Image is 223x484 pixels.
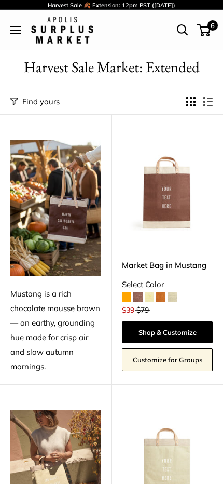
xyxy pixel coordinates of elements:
[10,56,213,78] h1: Harvest Sale Market: Extended
[122,321,213,343] a: Shop & Customize
[203,97,213,106] button: Display products as list
[122,305,134,315] span: $39
[198,24,211,36] a: 6
[10,287,101,374] div: Mustang is a rich chocolate mousse brown — an earthy, grounding hue made for crisp air and slow a...
[10,95,60,109] button: Filter collection
[10,26,21,34] button: Open menu
[10,140,101,276] img: Mustang is a rich chocolate mousse brown — an earthy, grounding hue made for crisp air and slow a...
[122,140,213,231] a: Market Bag in MustangMarket Bag in Mustang
[31,17,93,43] img: Apolis: Surplus Market
[122,348,213,371] a: Customize for Groups
[186,97,196,106] button: Display products as grid
[207,20,218,31] span: 6
[122,277,213,292] div: Select Color
[177,24,188,36] a: Open search
[122,140,213,231] img: Market Bag in Mustang
[122,259,213,271] a: Market Bag in Mustang
[136,305,149,315] span: $79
